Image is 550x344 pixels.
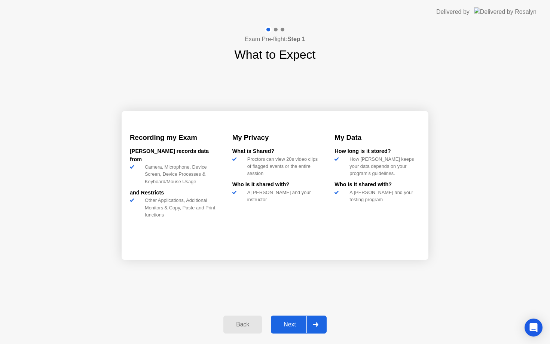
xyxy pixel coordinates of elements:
div: Back [226,321,260,328]
button: Next [271,316,327,334]
h3: Recording my Exam [130,132,216,143]
div: A [PERSON_NAME] and your instructor [244,189,318,203]
div: What is Shared? [232,147,318,156]
div: Who is it shared with? [334,181,420,189]
h3: My Privacy [232,132,318,143]
div: Proctors can view 20s video clips of flagged events or the entire session [244,156,318,177]
div: Next [273,321,306,328]
div: A [PERSON_NAME] and your testing program [346,189,420,203]
div: Other Applications, Additional Monitors & Copy, Paste and Print functions [142,197,216,218]
h3: My Data [334,132,420,143]
div: Camera, Microphone, Device Screen, Device Processes & Keyboard/Mouse Usage [142,163,216,185]
div: How long is it stored? [334,147,420,156]
b: Step 1 [287,36,305,42]
h4: Exam Pre-flight: [245,35,305,44]
div: Who is it shared with? [232,181,318,189]
h1: What to Expect [235,46,316,64]
div: [PERSON_NAME] records data from [130,147,216,163]
div: Delivered by [436,7,470,16]
img: Delivered by Rosalyn [474,7,537,16]
div: How [PERSON_NAME] keeps your data depends on your program’s guidelines. [346,156,420,177]
div: and Restricts [130,189,216,197]
div: Open Intercom Messenger [525,319,543,337]
button: Back [223,316,262,334]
